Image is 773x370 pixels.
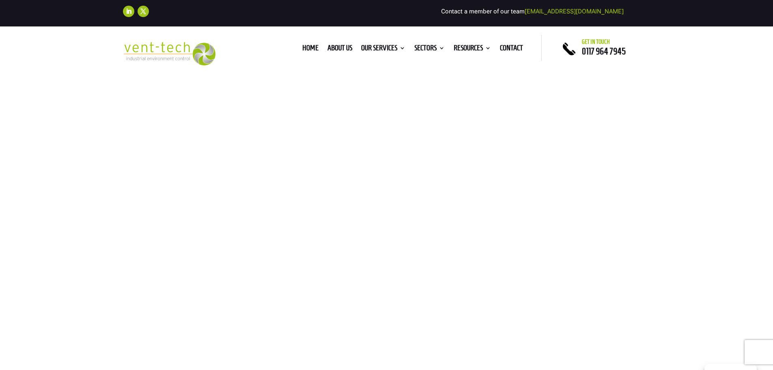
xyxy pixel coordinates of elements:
[302,45,319,54] a: Home
[582,46,626,56] a: 0117 964 7945
[441,8,624,15] span: Contact a member of our team
[414,45,445,54] a: Sectors
[525,8,624,15] a: [EMAIL_ADDRESS][DOMAIN_NAME]
[582,39,610,45] span: Get in touch
[123,6,134,17] a: Follow on LinkedIn
[123,42,216,66] img: 2023-09-27T08_35_16.549ZVENT-TECH---Clear-background
[454,45,491,54] a: Resources
[327,45,352,54] a: About us
[500,45,523,54] a: Contact
[138,6,149,17] a: Follow on X
[361,45,405,54] a: Our Services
